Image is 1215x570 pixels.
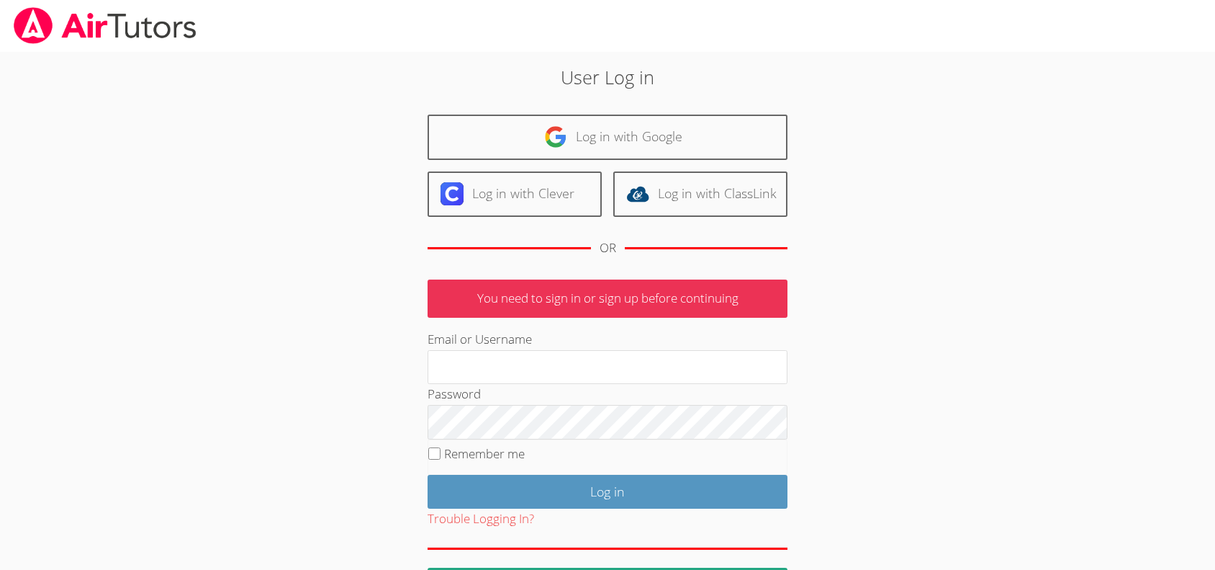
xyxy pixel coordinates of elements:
[613,172,787,217] a: Log in with ClassLink
[441,182,464,205] img: clever-logo-6eab21bc6e7a338710f1a6ff85c0baf02591cd810cc4098c63d3a4b26e2feb20.svg
[428,386,481,402] label: Password
[12,7,198,44] img: airtutors_banner-c4298cdbf04f3fff15de1276eac7730deb9818008684d7c2e4769d2f7ddbe033.png
[428,172,602,217] a: Log in with Clever
[626,182,649,205] img: classlink-logo-d6bb404cc1216ec64c9a2012d9dc4662098be43eaf13dc465df04b49fa7ab582.svg
[428,115,787,160] a: Log in with Google
[428,331,532,347] label: Email or Username
[444,445,525,462] label: Remember me
[428,509,534,530] button: Trouble Logging In?
[544,125,567,148] img: google-logo-50288ca7cdecda66e5e0955fdab243c47b7ad437acaf1139b6f446037453330a.svg
[600,238,616,259] div: OR
[428,475,787,509] input: Log in
[428,280,787,318] p: You need to sign in or sign up before continuing
[279,63,936,91] h2: User Log in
